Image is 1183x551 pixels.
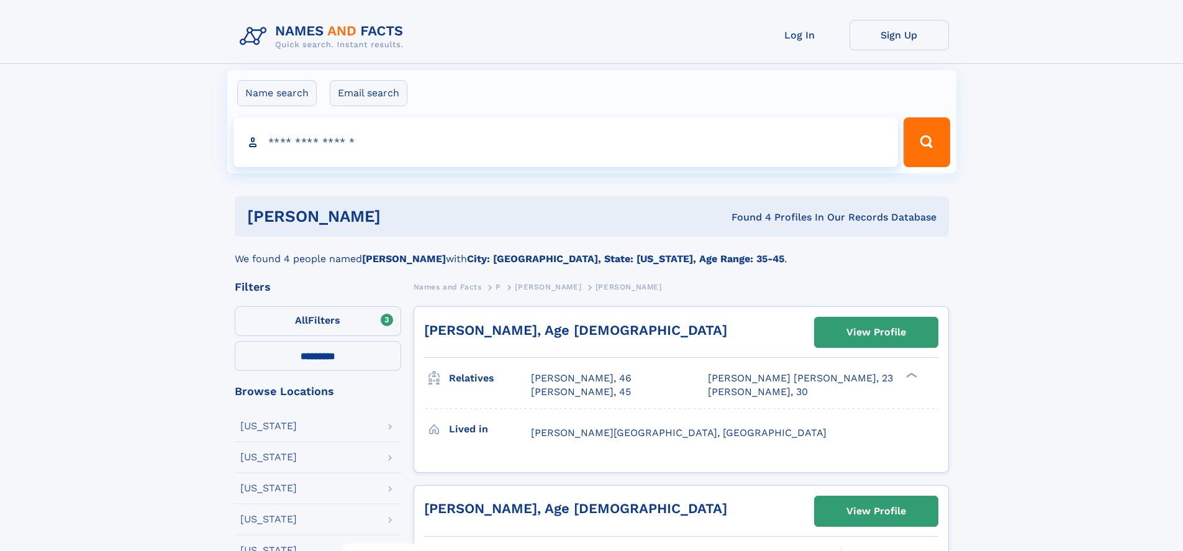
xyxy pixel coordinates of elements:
[235,306,401,336] label: Filters
[531,385,631,399] a: [PERSON_NAME], 45
[903,371,918,380] div: ❯
[235,20,414,53] img: Logo Names and Facts
[496,283,501,291] span: P
[467,253,784,265] b: City: [GEOGRAPHIC_DATA], State: [US_STATE], Age Range: 35-45
[850,20,949,50] a: Sign Up
[449,419,531,440] h3: Lived in
[235,281,401,293] div: Filters
[240,514,297,524] div: [US_STATE]
[240,452,297,462] div: [US_STATE]
[596,283,662,291] span: [PERSON_NAME]
[240,483,297,493] div: [US_STATE]
[235,237,949,266] div: We found 4 people named with .
[496,279,501,294] a: P
[240,421,297,431] div: [US_STATE]
[556,211,936,224] div: Found 4 Profiles In Our Records Database
[750,20,850,50] a: Log In
[295,314,308,326] span: All
[414,279,482,294] a: Names and Facts
[708,385,808,399] a: [PERSON_NAME], 30
[424,322,727,338] a: [PERSON_NAME], Age [DEMOGRAPHIC_DATA]
[424,501,727,516] a: [PERSON_NAME], Age [DEMOGRAPHIC_DATA]
[515,279,581,294] a: [PERSON_NAME]
[531,427,827,439] span: [PERSON_NAME][GEOGRAPHIC_DATA], [GEOGRAPHIC_DATA]
[815,317,938,347] a: View Profile
[904,117,950,167] button: Search Button
[531,371,632,385] a: [PERSON_NAME], 46
[237,80,317,106] label: Name search
[708,371,893,385] a: [PERSON_NAME] [PERSON_NAME], 23
[247,209,556,224] h1: [PERSON_NAME]
[330,80,407,106] label: Email search
[846,318,906,347] div: View Profile
[846,497,906,526] div: View Profile
[362,253,446,265] b: [PERSON_NAME]
[449,368,531,389] h3: Relatives
[235,386,401,397] div: Browse Locations
[515,283,581,291] span: [PERSON_NAME]
[233,117,899,167] input: search input
[815,496,938,526] a: View Profile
